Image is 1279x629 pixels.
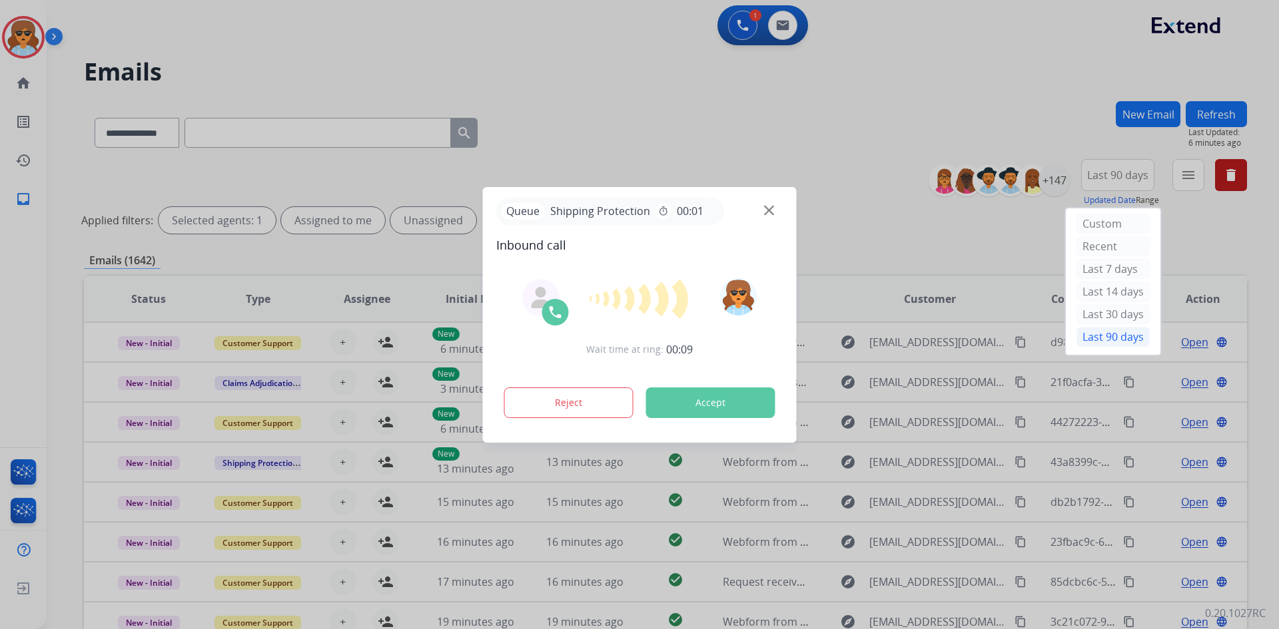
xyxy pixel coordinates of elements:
p: 0.20.1027RC [1205,605,1266,621]
button: Reject [504,387,634,418]
div: Custom [1076,214,1150,234]
img: call-icon [548,304,564,320]
img: agent-avatar [530,287,552,308]
img: close-button [764,205,774,215]
span: Inbound call [496,236,783,254]
div: Last 7 days [1076,259,1150,279]
p: Queue [502,203,545,220]
span: Wait time at ring: [586,343,663,356]
button: Accept [646,387,775,418]
div: Last 90 days [1076,327,1150,347]
img: avatar [719,278,757,315]
span: 00:09 [666,341,693,357]
span: Shipping Protection [545,203,655,219]
div: Recent [1076,236,1150,256]
span: 00:01 [677,203,703,219]
div: Last 30 days [1076,304,1150,324]
mat-icon: timer [658,206,669,216]
div: Last 14 days [1076,282,1150,302]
